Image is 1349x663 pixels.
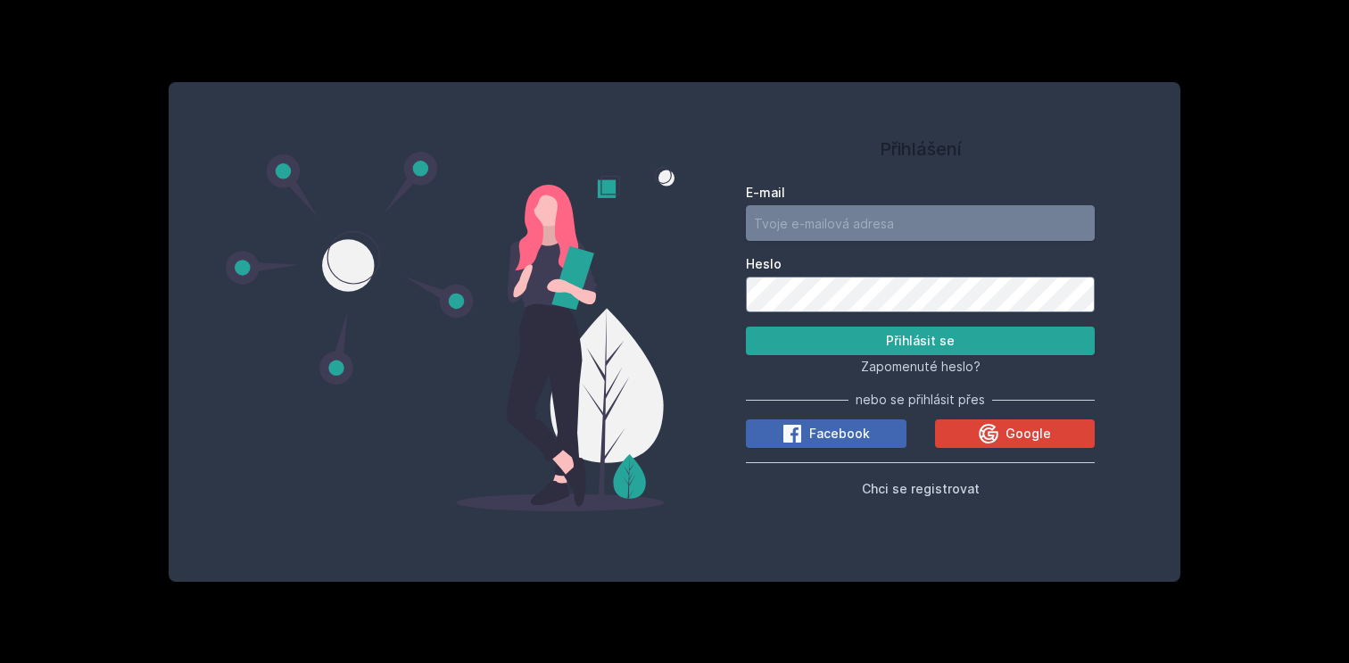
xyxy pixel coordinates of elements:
[935,419,1096,448] button: Google
[856,391,985,409] span: nebo se přihlásit přes
[862,481,980,496] span: Chci se registrovat
[746,419,906,448] button: Facebook
[746,136,1095,162] h1: Přihlášení
[746,205,1095,241] input: Tvoje e-mailová adresa
[861,359,981,374] span: Zapomenuté heslo?
[809,425,870,443] span: Facebook
[746,255,1095,273] label: Heslo
[862,477,980,499] button: Chci se registrovat
[746,184,1095,202] label: E-mail
[746,327,1095,355] button: Přihlásit se
[1006,425,1051,443] span: Google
